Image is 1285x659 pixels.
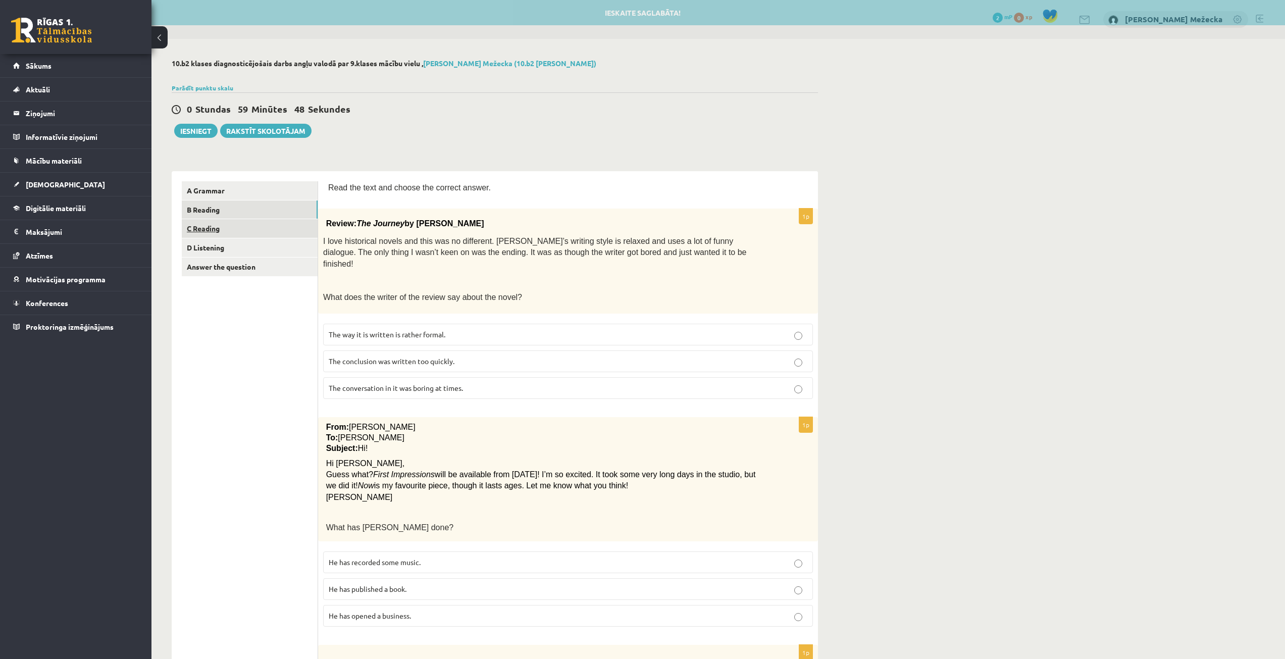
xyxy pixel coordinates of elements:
span: Hi! [358,444,368,452]
span: Motivācijas programma [26,275,106,284]
span: Read the text and choose the correct answer. [328,183,491,192]
span: Hi [PERSON_NAME], [326,459,405,468]
input: The conversation in it was boring at times. [794,385,802,393]
span: [PERSON_NAME] [326,493,393,501]
span: 0 [187,103,192,115]
span: Atzīmes [26,251,53,260]
span: Proktoringa izmēģinājums [26,322,114,331]
legend: Informatīvie ziņojumi [26,125,139,148]
span: Now [358,481,374,490]
span: I love historical novels and this was no different. [PERSON_NAME]’s writing style is relaxed and ... [323,237,746,268]
input: The way it is written is rather formal. [794,332,802,340]
a: [DEMOGRAPHIC_DATA] [13,173,139,196]
span: [DEMOGRAPHIC_DATA] [26,180,105,189]
a: Proktoringa izmēģinājums [13,315,139,338]
span: Mācību materiāli [26,156,82,165]
input: The conclusion was written too quickly. [794,359,802,367]
a: [PERSON_NAME] Mežecka (10.b2 [PERSON_NAME]) [423,59,596,68]
a: Atzīmes [13,244,139,267]
span: To: [326,433,338,442]
span: From: [326,423,349,431]
a: B Reading [182,200,318,219]
p: 1p [799,208,813,224]
a: Maksājumi [13,220,139,243]
span: The conclusion was written too quickly. [329,357,454,366]
a: Mācību materiāli [13,149,139,172]
a: Parādīt punktu skalu [172,84,233,92]
a: Konferences [13,291,139,315]
a: Digitālie materiāli [13,196,139,220]
p: 1p [799,417,813,433]
span: Konferences [26,298,68,308]
span: What does the writer of the review say about the novel? [323,293,522,301]
a: Answer the question [182,258,318,276]
span: He has opened a business. [329,611,411,620]
a: C Reading [182,219,318,238]
span: 48 [294,103,304,115]
span: Aktuāli [26,85,50,94]
span: [PERSON_NAME] [349,423,416,431]
span: He has recorded some music. [329,557,421,567]
a: Informatīvie ziņojumi [13,125,139,148]
a: Rīgas 1. Tālmācības vidusskola [11,18,92,43]
a: D Listening [182,238,318,257]
span: What has [PERSON_NAME] done? [326,523,454,532]
span: First Impressions [373,470,435,479]
span: The way it is written is rather formal. [329,330,445,339]
span: by [PERSON_NAME] [404,219,484,228]
span: Stundas [195,103,231,115]
input: He has published a book. [794,586,802,594]
span: Digitālie materiāli [26,204,86,213]
span: will be available from [DATE]! I’m so excited. It took some very long days in the studio, but we ... [326,470,756,490]
span: Subject: [326,444,358,452]
a: Ziņojumi [13,102,139,125]
span: Guess what? [326,470,373,479]
a: Aktuāli [13,78,139,101]
span: The Journey [356,219,404,228]
span: Minūtes [251,103,287,115]
span: Sekundes [308,103,350,115]
a: Sākums [13,54,139,77]
span: Review: [326,219,356,228]
span: 59 [238,103,248,115]
button: Iesniegt [174,124,218,138]
span: He has published a book. [329,584,406,593]
a: Rakstīt skolotājam [220,124,312,138]
legend: Ziņojumi [26,102,139,125]
span: Sākums [26,61,52,70]
a: Motivācijas programma [13,268,139,291]
span: [PERSON_NAME] [338,433,404,442]
input: He has recorded some music. [794,560,802,568]
span: The conversation in it was boring at times. [329,383,463,392]
span: is my favourite piece, though it lasts ages. Let me know what you think! [374,481,628,490]
h2: 10.b2 klases diagnosticējošais darbs angļu valodā par 9.klases mācību vielu , [172,59,818,68]
a: A Grammar [182,181,318,200]
input: He has opened a business. [794,613,802,621]
legend: Maksājumi [26,220,139,243]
